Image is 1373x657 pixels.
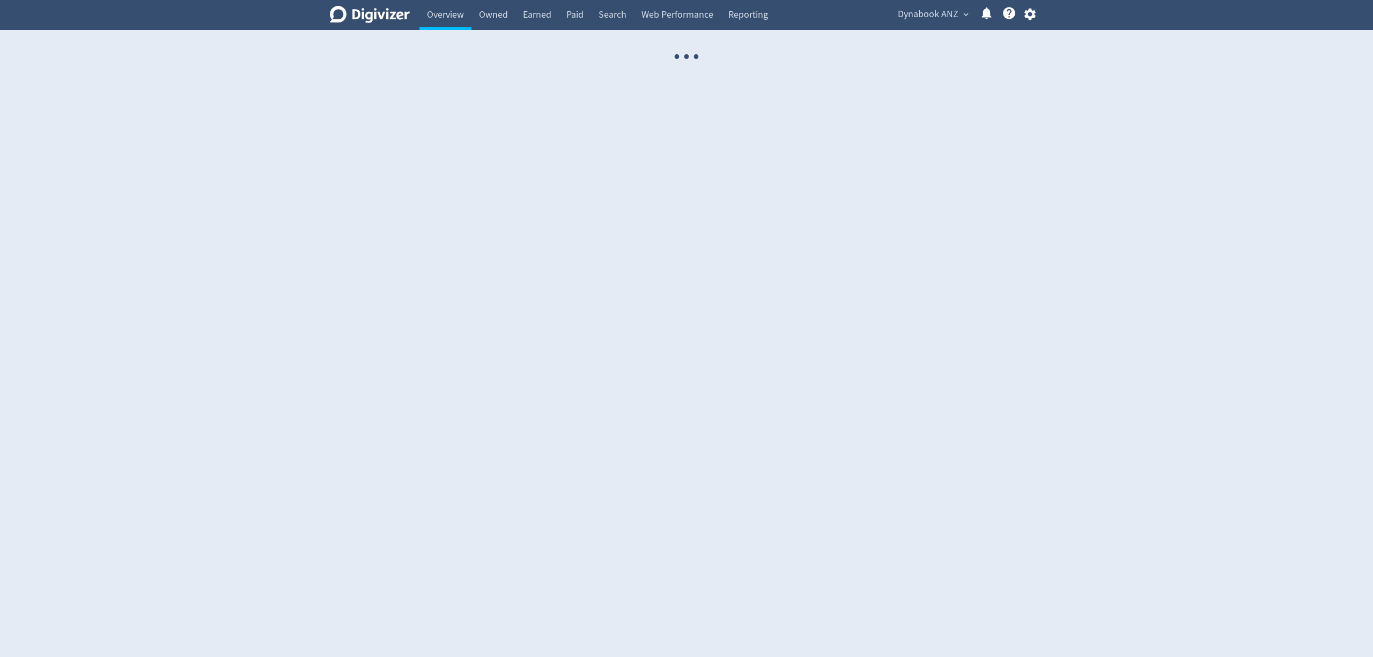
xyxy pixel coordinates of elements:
[682,30,691,84] span: ·
[898,6,958,23] span: Dynabook ANZ
[961,10,971,19] span: expand_more
[672,30,682,84] span: ·
[691,30,701,84] span: ·
[894,6,971,23] button: Dynabook ANZ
